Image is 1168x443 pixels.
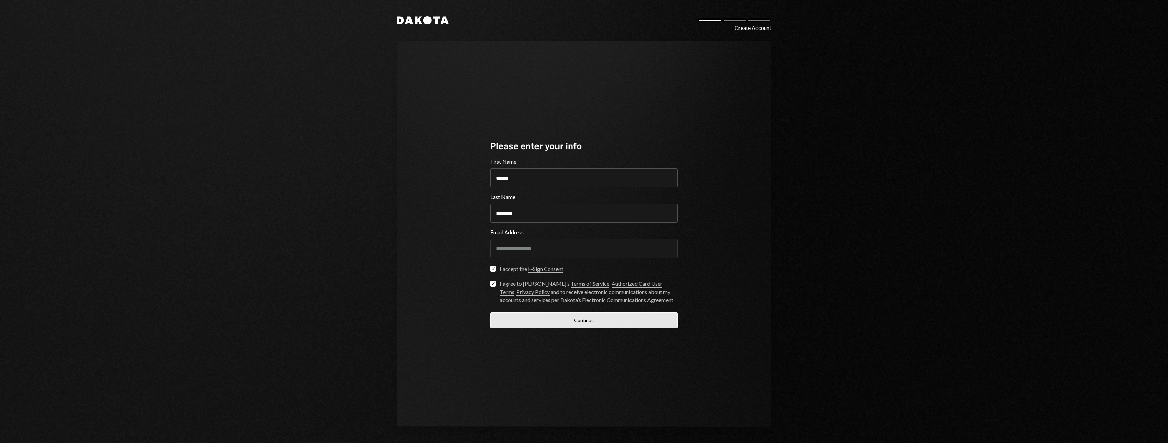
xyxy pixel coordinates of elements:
[735,24,771,32] div: Create Account
[490,193,678,201] label: Last Name
[500,280,678,304] div: I agree to [PERSON_NAME]’s , , and to receive electronic communications about my accounts and ser...
[490,312,678,328] button: Continue
[490,139,678,152] div: Please enter your info
[490,281,496,287] button: I agree to [PERSON_NAME]’s Terms of Service, Authorized Card User Terms, Privacy Policy and to re...
[571,280,609,288] a: Terms of Service
[490,228,678,236] label: Email Address
[516,289,550,296] a: Privacy Policy
[528,265,563,273] a: E-Sign Consent
[490,158,678,166] label: First Name
[500,265,563,273] div: I accept the
[500,280,662,296] a: Authorized Card User Terms
[490,266,496,272] button: I accept the E-Sign Consent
